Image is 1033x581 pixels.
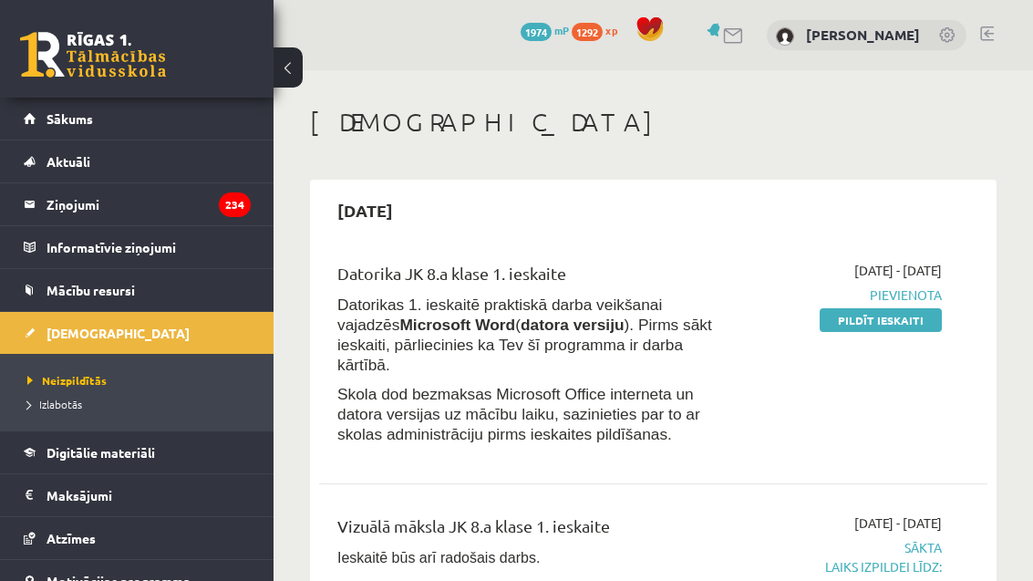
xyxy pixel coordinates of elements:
[337,385,700,443] span: Skola dod bezmaksas Microsoft Office interneta un datora versijas uz mācību laiku, sazinieties pa...
[399,316,515,334] b: Microsoft Word
[24,312,251,354] a: [DEMOGRAPHIC_DATA]
[27,372,255,389] a: Neizpildītās
[337,514,731,547] div: Vizuālā māksla JK 8.a klase 1. ieskaite
[27,396,255,412] a: Izlabotās
[46,325,190,341] span: [DEMOGRAPHIC_DATA]
[24,431,251,473] a: Digitālie materiāli
[337,550,540,565] span: Ieskaitē būs arī radošais darbs.
[521,23,569,37] a: 1974 mP
[46,226,251,268] legend: Informatīvie ziņojumi
[820,308,942,332] a: Pildīt ieskaiti
[319,189,411,232] h2: [DATE]
[20,32,166,78] a: Rīgas 1. Tālmācības vidusskola
[24,183,251,225] a: Ziņojumi234
[24,140,251,182] a: Aktuāli
[854,514,942,533] span: [DATE] - [DATE]
[46,530,96,546] span: Atzīmes
[854,261,942,280] span: [DATE] - [DATE]
[46,474,251,516] legend: Maksājumi
[806,26,920,44] a: [PERSON_NAME]
[46,282,135,298] span: Mācību resursi
[521,316,625,334] b: datora versiju
[46,153,90,170] span: Aktuāli
[27,397,82,411] span: Izlabotās
[554,23,569,37] span: mP
[24,98,251,140] a: Sākums
[337,296,712,374] span: Datorikas 1. ieskaitē praktiskā darba veikšanai vajadzēs ( ). Pirms sākt ieskaiti, pārliecinies k...
[46,183,251,225] legend: Ziņojumi
[27,373,107,388] span: Neizpildītās
[24,474,251,516] a: Maksājumi
[24,226,251,268] a: Informatīvie ziņojumi
[46,444,155,461] span: Digitālie materiāli
[605,23,617,37] span: xp
[310,107,997,138] h1: [DEMOGRAPHIC_DATA]
[24,517,251,559] a: Atzīmes
[776,27,794,46] img: Arina Timofejeva
[219,192,251,217] i: 234
[759,285,942,305] span: Pievienota
[572,23,626,37] a: 1292 xp
[572,23,603,41] span: 1292
[521,23,552,41] span: 1974
[24,269,251,311] a: Mācību resursi
[337,261,731,295] div: Datorika JK 8.a klase 1. ieskaite
[46,110,93,127] span: Sākums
